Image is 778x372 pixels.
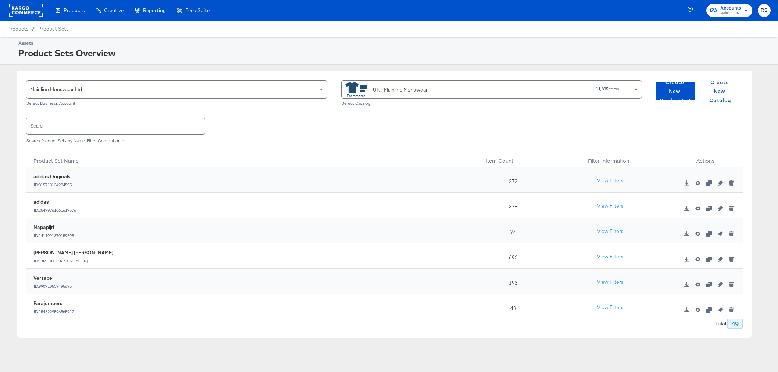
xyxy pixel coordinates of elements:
[704,78,737,105] span: Create New Catalog
[761,6,768,15] span: RS
[33,258,113,263] div: ID: [CREDIT_CARD_NUMBER]
[33,182,72,187] div: ID: 815718134284595
[668,149,743,167] div: Actions
[26,138,743,143] div: Search Product Sets by Name, Filter Content or Id
[592,225,629,238] button: View Filters
[514,86,620,92] div: items
[33,283,72,289] div: ID: 990710539495695
[341,101,642,106] div: Select Catalog
[373,86,428,94] div: UK - Mainline Menswear
[30,86,82,93] span: Mainline Menswear Ltd
[474,218,549,243] div: 74
[26,101,327,106] div: Select Business Account
[33,173,72,180] div: adidas Originals
[656,82,695,100] button: Create New Product Set
[185,7,210,13] span: Feed Suite
[474,149,549,167] div: Item Count
[474,269,549,294] div: 193
[33,207,76,212] div: ID: 25479761061617576
[474,294,549,319] div: 43
[596,86,608,92] strong: 11,805
[26,118,205,134] input: Search product sets
[33,198,76,205] div: adidas
[33,309,74,314] div: ID: 1543229596565917
[33,224,74,231] div: Napapijri
[33,249,113,256] div: [PERSON_NAME] [PERSON_NAME]
[701,82,740,100] button: Create New Catalog
[592,301,629,314] button: View Filters
[7,26,28,32] span: Products
[715,320,727,327] strong: Total :
[18,40,769,47] div: Assets
[720,4,741,12] span: Accounts
[727,319,743,329] div: 49
[33,300,74,307] div: Parajumpers
[758,4,771,17] button: RS
[592,276,629,289] button: View Filters
[64,7,85,13] span: Products
[18,47,769,59] div: Product Sets Overview
[26,149,474,167] div: Toggle SortBy
[720,10,741,16] span: Mainline UK
[104,7,124,13] span: Creative
[143,7,166,13] span: Reporting
[38,26,68,32] a: Product Sets
[474,243,549,269] div: 696
[474,167,549,193] div: 272
[26,149,474,167] div: Product Set Name
[659,78,692,105] span: Create New Product Set
[474,193,549,218] div: 378
[706,4,752,17] button: AccountsMainline UK
[474,149,549,167] div: Toggle SortBy
[549,149,668,167] div: Filter Information
[592,174,629,187] button: View Filters
[33,275,72,282] div: Versace
[592,200,629,213] button: View Filters
[592,250,629,264] button: View Filters
[33,233,74,238] div: ID: 1411991370159595
[28,26,38,32] span: /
